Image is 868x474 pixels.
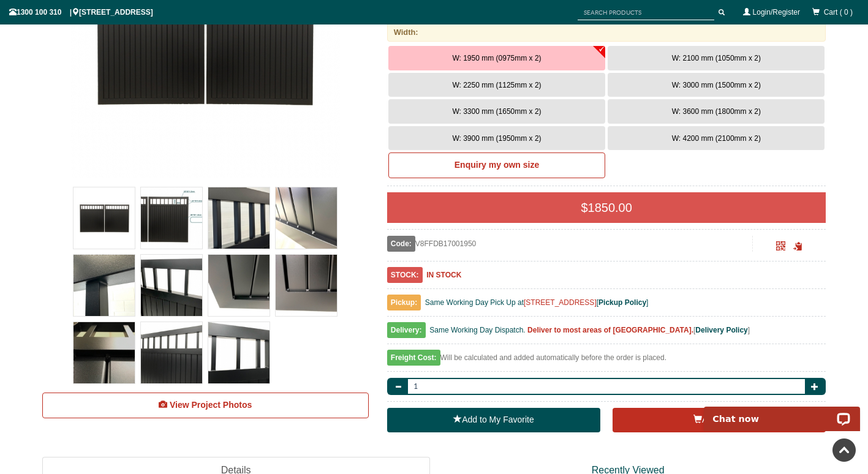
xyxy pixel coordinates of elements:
[141,322,202,383] img: V8FFDB - Flat Top (Partial Privacy approx.85%) - Double Aluminium Driveway Gates - Double Swing G...
[387,236,415,252] span: Code:
[388,99,605,124] button: W: 3300 mm (1650mm x 2)
[387,236,753,252] div: V8FFDB17001950
[387,322,426,338] span: Delivery:
[429,326,526,334] span: Same Working Day Dispatch.
[613,408,826,432] button: Add to Cart
[388,46,605,70] button: W: 1950 mm (0975mm x 2)
[170,400,252,410] span: View Project Photos
[776,243,785,252] a: Click to enlarge and scan to share.
[387,267,423,283] span: STOCK:
[695,326,747,334] a: Delivery Policy
[208,322,270,383] img: V8FFDB - Flat Top (Partial Privacy approx.85%) - Double Aluminium Driveway Gates - Double Swing G...
[276,255,337,316] img: V8FFDB - Flat Top (Partial Privacy approx.85%) - Double Aluminium Driveway Gates - Double Swing G...
[426,271,461,279] b: IN STOCK
[388,126,605,151] button: W: 3900 mm (1950mm x 2)
[387,408,600,432] a: Add to My Favorite
[425,298,649,307] span: Same Working Day Pick Up at [ ]
[387,350,440,366] span: Freight Cost:
[452,81,541,89] span: W: 2250 mm (1125mm x 2)
[524,298,597,307] a: [STREET_ADDRESS]
[387,23,826,42] div: Width:
[608,46,825,70] button: W: 2100 mm (1050mm x 2)
[387,323,826,344] div: [ ]
[578,5,714,20] input: SEARCH PRODUCTS
[387,192,826,223] div: $
[527,326,693,334] b: Deliver to most areas of [GEOGRAPHIC_DATA].
[793,242,802,251] span: Click to copy the URL
[696,393,868,431] iframe: LiveChat chat widget
[74,255,135,316] img: V8FFDB - Flat Top (Partial Privacy approx.85%) - Double Aluminium Driveway Gates - Double Swing G...
[672,81,761,89] span: W: 3000 mm (1500mm x 2)
[387,350,826,372] div: Will be calculated and added automatically before the order is placed.
[388,152,605,178] a: Enquiry my own size
[588,201,632,214] span: 1850.00
[672,107,761,116] span: W: 3600 mm (1800mm x 2)
[276,187,337,249] img: V8FFDB - Flat Top (Partial Privacy approx.85%) - Double Aluminium Driveway Gates - Double Swing G...
[452,134,541,143] span: W: 3900 mm (1950mm x 2)
[452,107,541,116] span: W: 3300 mm (1650mm x 2)
[42,393,369,418] a: View Project Photos
[208,187,270,249] img: V8FFDB - Flat Top (Partial Privacy approx.85%) - Double Aluminium Driveway Gates - Double Swing G...
[455,160,539,170] b: Enquiry my own size
[9,8,153,17] span: 1300 100 310 | [STREET_ADDRESS]
[608,126,825,151] button: W: 4200 mm (2100mm x 2)
[141,187,202,249] img: V8FFDB - Flat Top (Partial Privacy approx.85%) - Double Aluminium Driveway Gates - Double Swing G...
[753,8,800,17] a: Login/Register
[208,255,270,316] img: V8FFDB - Flat Top (Partial Privacy approx.85%) - Double Aluminium Driveway Gates - Double Swing G...
[74,322,135,383] img: V8FFDB - Flat Top (Partial Privacy approx.85%) - Double Aluminium Driveway Gates - Double Swing G...
[608,99,825,124] button: W: 3600 mm (1800mm x 2)
[74,187,135,249] img: V8FFDB - Flat Top (Partial Privacy approx.85%) - Double Aluminium Driveway Gates - Double Swing G...
[672,54,761,62] span: W: 2100 mm (1050mm x 2)
[672,134,761,143] span: W: 4200 mm (2100mm x 2)
[598,298,646,307] a: Pickup Policy
[141,255,202,316] img: V8FFDB - Flat Top (Partial Privacy approx.85%) - Double Aluminium Driveway Gates - Double Swing G...
[388,73,605,97] button: W: 2250 mm (1125mm x 2)
[452,54,541,62] span: W: 1950 mm (0975mm x 2)
[387,295,421,310] span: Pickup:
[608,73,825,97] button: W: 3000 mm (1500mm x 2)
[824,8,853,17] span: Cart ( 0 )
